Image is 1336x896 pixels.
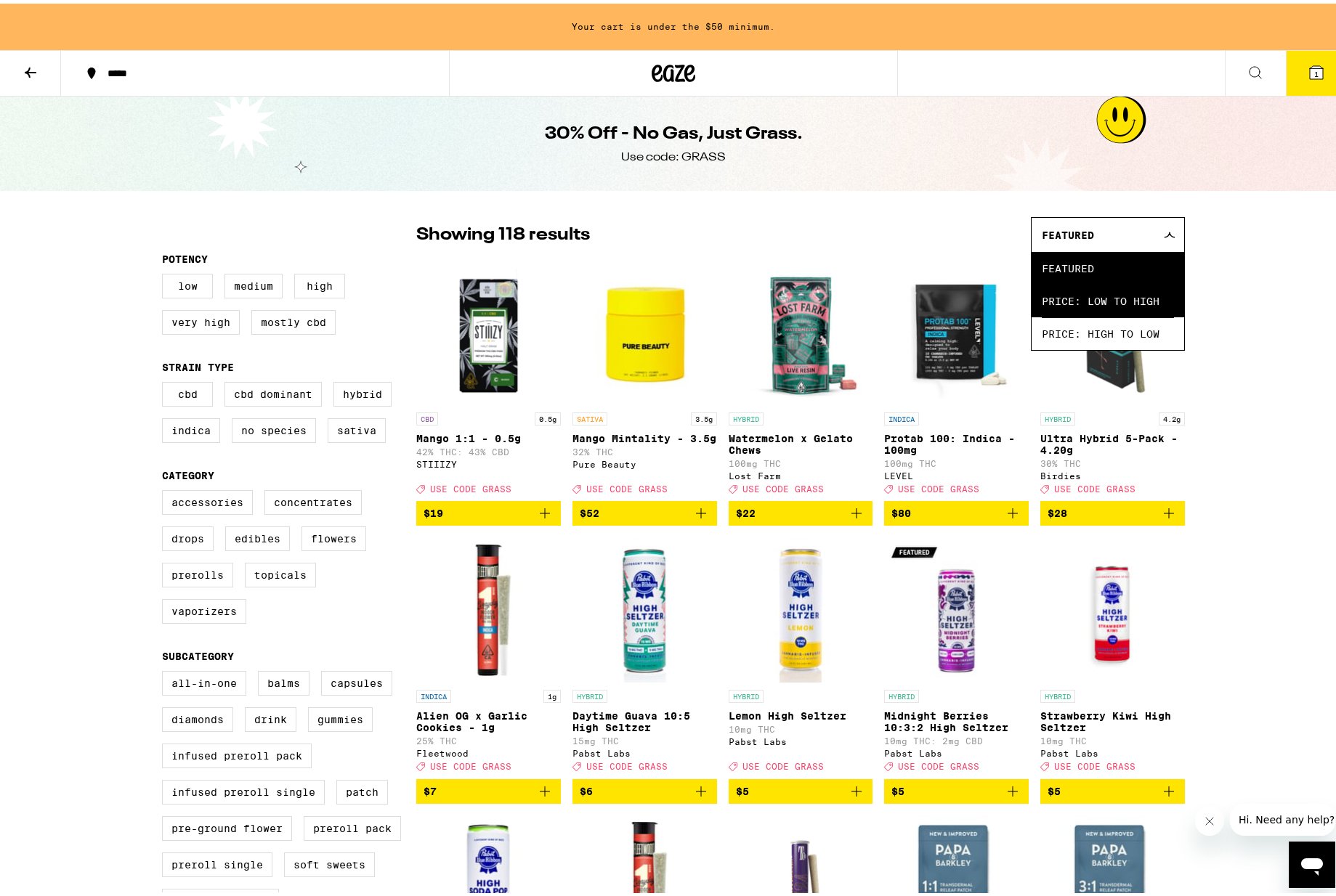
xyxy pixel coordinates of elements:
button: Add to bag [1040,497,1185,522]
a: Open page for Ultra Hybrid 5-Pack - 4.20g from Birdies [1040,256,1185,497]
a: Open page for Midnight Berries 10:3:2 High Seltzer from Pabst Labs [884,534,1029,775]
label: CBD [162,378,213,403]
label: Hybrid [333,378,392,403]
div: Pabst Labs [729,733,873,743]
p: 32% THC [572,444,717,453]
button: Add to bag [884,775,1029,800]
p: Midnight Berries 10:3:2 High Seltzer [884,706,1029,730]
p: Mango 1:1 - 0.5g [416,429,561,441]
img: Pabst Labs - Strawberry Kiwi High Seltzer [1040,534,1185,679]
label: No Species [232,415,316,439]
label: Pre-ground Flower [162,812,292,837]
a: Open page for Lemon High Seltzer from Pabst Labs [729,534,873,775]
img: STIIIZY - Mango 1:1 - 0.5g [416,256,561,402]
label: Prerolls [162,559,233,584]
button: Add to bag [416,497,561,522]
p: 4.2g [1159,409,1185,422]
label: Balms [258,667,309,692]
button: Add to bag [416,775,561,800]
div: Fleetwood [416,745,561,754]
span: $22 [736,504,756,516]
span: USE CODE GRASS [586,759,668,768]
span: Price: Low to High [1042,281,1174,314]
h1: 30% Off - No Gas, Just Grass. [545,118,803,143]
div: Pure Beauty [572,456,717,465]
p: 10mg THC [729,721,873,730]
label: Infused Preroll Single [162,776,325,801]
p: 100mg THC [884,455,1029,465]
legend: Subcategory [162,647,234,659]
label: Patch [336,776,388,801]
button: Add to bag [572,497,717,522]
span: USE CODE GRASS [1054,481,1135,490]
label: Capsules [321,667,392,692]
p: 10mg THC: 2mg CBD [884,733,1029,742]
p: Lemon High Seltzer [729,706,873,718]
span: Featured [1042,226,1094,237]
a: Open page for Mango 1:1 - 0.5g from STIIIZY [416,256,561,497]
a: Open page for Protab 100: Indica - 100mg from LEVEL [884,256,1029,497]
span: 1 [1314,66,1319,75]
img: Pabst Labs - Lemon High Seltzer [729,534,873,679]
iframe: Button to launch messaging window [1289,838,1335,884]
p: Ultra Hybrid 5-Pack - 4.20g [1040,429,1185,452]
p: Watermelon x Gelato Chews [729,429,873,452]
p: HYBRID [884,686,919,699]
img: Pabst Labs - Daytime Guava 10:5 High Seltzer [572,534,717,679]
label: Mostly CBD [251,306,336,331]
p: 1g [543,686,561,699]
label: Soft Sweets [284,849,375,873]
label: Medium [224,270,283,295]
button: Add to bag [729,497,873,522]
span: $7 [424,782,437,794]
p: 25% THC [416,733,561,742]
label: Diamonds [162,704,233,728]
a: Open page for Mango Mintality - 3.5g from Pure Beauty [572,256,717,497]
p: 42% THC: 43% CBD [416,444,561,453]
p: HYBRID [729,686,764,699]
a: Open page for Strawberry Kiwi High Seltzer from Pabst Labs [1040,534,1185,775]
label: All-In-One [162,667,246,692]
span: USE CODE GRASS [898,481,979,490]
img: Pure Beauty - Mango Mintality - 3.5g [572,256,717,402]
p: Showing 118 results [416,219,590,244]
label: Edibles [225,523,290,547]
p: Daytime Guava 10:5 High Seltzer [572,706,717,730]
span: $5 [1048,782,1061,794]
p: Alien OG x Garlic Cookies - 1g [416,706,561,730]
div: Lost Farm [729,468,873,477]
button: Add to bag [884,497,1029,522]
button: Add to bag [729,775,873,800]
label: Vaporizers [162,595,246,620]
span: USE CODE GRASS [586,481,668,490]
div: Birdies [1040,468,1185,477]
div: Pabst Labs [884,745,1029,754]
label: Flowers [301,523,366,547]
span: $6 [580,782,593,794]
div: LEVEL [884,468,1029,477]
label: High [294,270,345,295]
label: Concentrates [264,486,362,511]
span: USE CODE GRASS [1054,759,1135,768]
p: Strawberry Kiwi High Seltzer [1040,706,1185,730]
div: Use code: GRASS [621,146,726,162]
img: Lost Farm - Watermelon x Gelato Chews [729,256,873,402]
p: Mango Mintality - 3.5g [572,429,717,441]
p: HYBRID [1040,409,1075,422]
p: Protab 100: Indica - 100mg [884,429,1029,452]
p: 3.5g [691,409,717,422]
div: Pabst Labs [572,745,717,754]
span: $52 [580,504,599,516]
label: Preroll Pack [304,812,401,837]
legend: Strain Type [162,358,234,370]
p: 15mg THC [572,733,717,742]
label: Low [162,270,213,295]
span: Price: High to Low [1042,314,1174,346]
legend: Category [162,466,214,478]
div: Pabst Labs [1040,745,1185,754]
label: Drops [162,523,214,547]
span: USE CODE GRASS [898,759,979,768]
label: Sativa [328,415,386,439]
img: Fleetwood - Alien OG x Garlic Cookies - 1g [416,534,561,679]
